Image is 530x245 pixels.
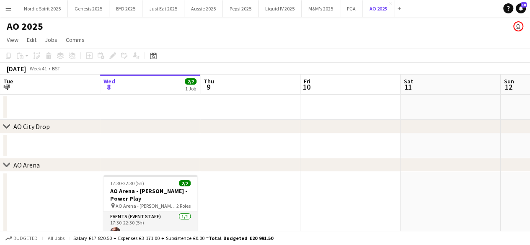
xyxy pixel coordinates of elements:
[513,21,523,31] app-user-avatar: Rosie Benjamin
[103,187,197,202] h3: AO Arena - [PERSON_NAME] - Power Play
[3,34,22,45] a: View
[204,77,214,85] span: Thu
[46,235,66,241] span: All jobs
[185,78,196,85] span: 2/2
[7,64,26,73] div: [DATE]
[259,0,302,17] button: Liquid IV 2025
[45,36,57,44] span: Jobs
[102,82,115,92] span: 8
[13,122,50,131] div: AO City Drop
[302,0,340,17] button: M&M's 2025
[103,212,197,240] app-card-role: Events (Event Staff)1/117:30-22:30 (5h)[PERSON_NAME]
[68,0,109,17] button: Genesis 2025
[176,203,191,209] span: 2 Roles
[202,82,214,92] span: 9
[52,65,60,72] div: BST
[2,82,13,92] span: 7
[66,36,85,44] span: Comms
[504,77,514,85] span: Sun
[73,235,273,241] div: Salary £17 820.50 + Expenses £3 171.00 + Subsistence £0.00 =
[7,20,43,33] h1: AO 2025
[103,77,115,85] span: Wed
[363,0,394,17] button: AO 2025
[13,161,40,169] div: AO Arena
[521,2,527,8] span: 18
[184,0,223,17] button: Aussie 2025
[27,36,36,44] span: Edit
[28,65,49,72] span: Week 41
[4,234,39,243] button: Budgeted
[185,85,196,92] div: 1 Job
[516,3,526,13] a: 18
[304,77,310,85] span: Fri
[62,34,88,45] a: Comms
[403,82,413,92] span: 11
[223,0,259,17] button: Pepsi 2025
[116,203,176,209] span: AO Arena - [PERSON_NAME] - Power Play - times tbc
[23,34,40,45] a: Edit
[17,0,68,17] button: Nordic Spirit 2025
[302,82,310,92] span: 10
[110,180,144,186] span: 17:30-22:30 (5h)
[209,235,273,241] span: Total Budgeted £20 991.50
[142,0,184,17] button: Just Eat 2025
[13,235,38,241] span: Budgeted
[41,34,61,45] a: Jobs
[503,82,514,92] span: 12
[340,0,363,17] button: PGA
[3,77,13,85] span: Tue
[109,0,142,17] button: BYD 2025
[404,77,413,85] span: Sat
[7,36,18,44] span: View
[179,180,191,186] span: 2/2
